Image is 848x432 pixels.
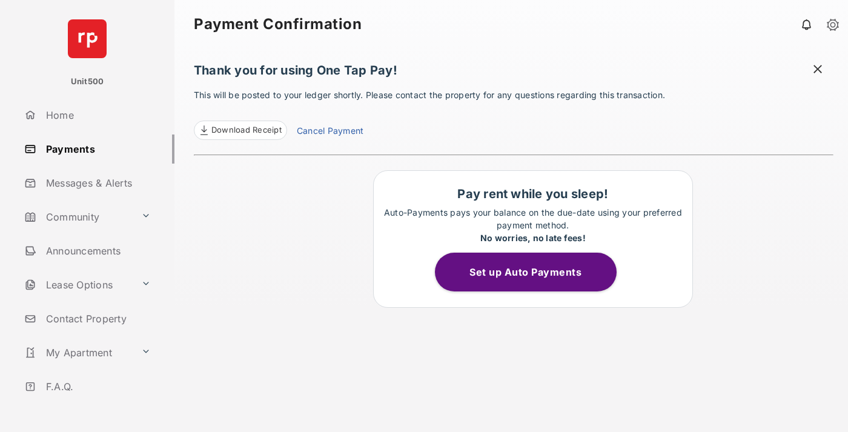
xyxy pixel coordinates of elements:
a: Messages & Alerts [19,168,174,198]
p: This will be posted to your ledger shortly. Please contact the property for any questions regardi... [194,88,833,140]
p: Auto-Payments pays your balance on the due-date using your preferred payment method. [380,206,686,244]
button: Set up Auto Payments [435,253,617,291]
a: Cancel Payment [297,124,363,140]
strong: Payment Confirmation [194,17,362,32]
h1: Pay rent while you sleep! [380,187,686,201]
a: F.A.Q. [19,372,174,401]
a: Download Receipt [194,121,287,140]
span: Download Receipt [211,124,282,136]
div: No worries, no late fees! [380,231,686,244]
h1: Thank you for using One Tap Pay! [194,63,833,84]
a: Payments [19,135,174,164]
a: Announcements [19,236,174,265]
p: Unit500 [71,76,104,88]
a: Community [19,202,136,231]
a: Contact Property [19,304,174,333]
a: Home [19,101,174,130]
a: Lease Options [19,270,136,299]
a: Set up Auto Payments [435,266,631,278]
a: My Apartment [19,338,136,367]
img: svg+xml;base64,PHN2ZyB4bWxucz0iaHR0cDovL3d3dy53My5vcmcvMjAwMC9zdmciIHdpZHRoPSI2NCIgaGVpZ2h0PSI2NC... [68,19,107,58]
